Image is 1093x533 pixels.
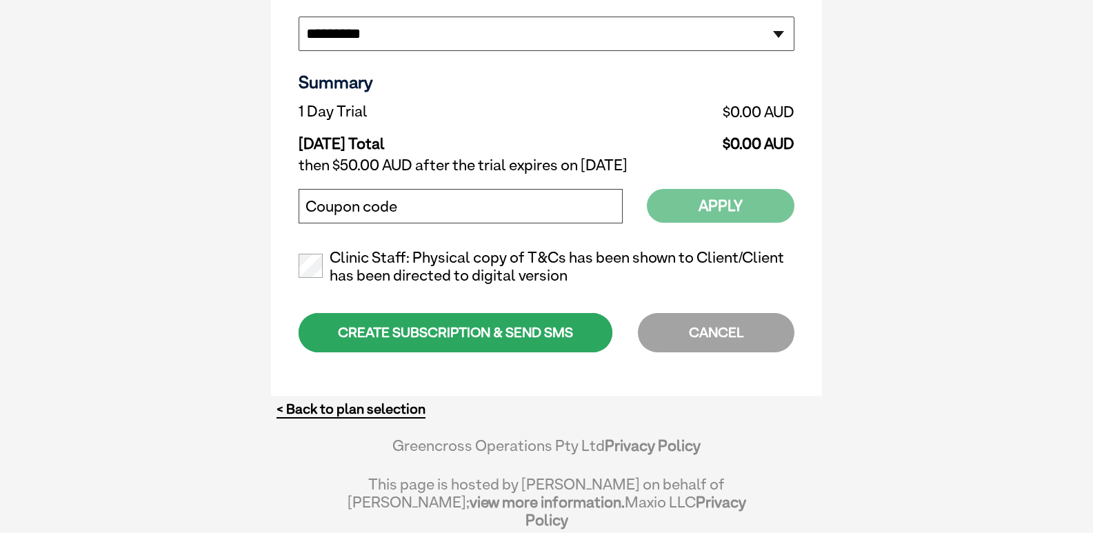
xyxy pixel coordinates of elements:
[470,493,625,511] a: view more information.
[299,99,568,124] td: 1 Day Trial
[568,124,794,153] td: $0.00 AUD
[647,189,794,223] button: Apply
[638,313,794,352] div: CANCEL
[347,436,746,468] div: Greencross Operations Pty Ltd
[347,468,746,529] div: This page is hosted by [PERSON_NAME] on behalf of [PERSON_NAME]; Maxio LLC
[299,254,323,278] input: Clinic Staff: Physical copy of T&Cs has been shown to Client/Client has been directed to digital ...
[299,124,568,153] td: [DATE] Total
[568,99,794,124] td: $0.00 AUD
[525,493,746,529] a: Privacy Policy
[299,153,794,178] td: then $50.00 AUD after the trial expires on [DATE]
[299,313,612,352] div: CREATE SUBSCRIPTION & SEND SMS
[299,72,794,92] h3: Summary
[277,401,425,418] a: < Back to plan selection
[299,249,794,285] label: Clinic Staff: Physical copy of T&Cs has been shown to Client/Client has been directed to digital ...
[605,436,701,454] a: Privacy Policy
[305,198,397,216] label: Coupon code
